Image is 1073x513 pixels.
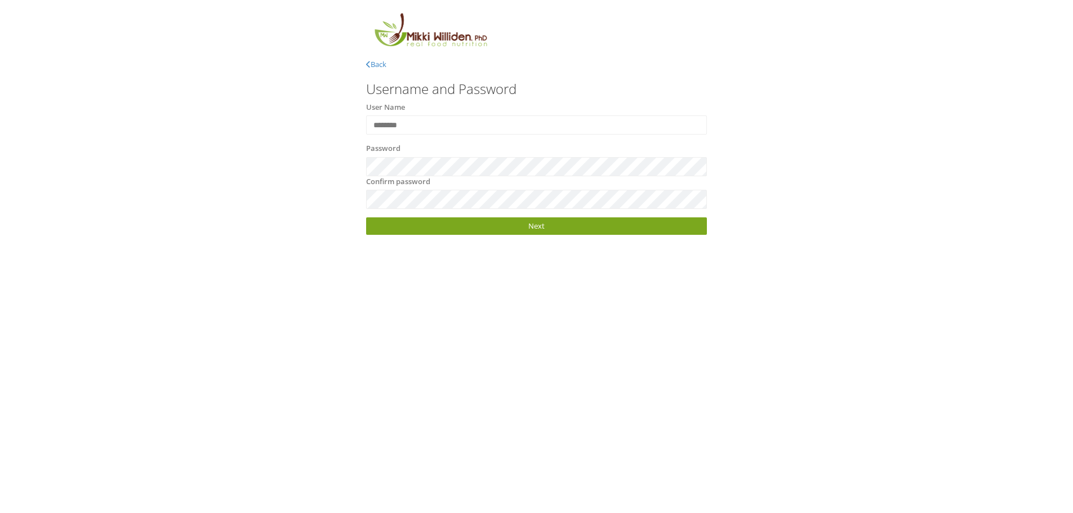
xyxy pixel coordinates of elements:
label: Confirm password [366,176,430,188]
a: Next [366,217,707,235]
label: Password [366,143,400,154]
label: User Name [366,102,405,113]
h3: Username and Password [366,82,707,96]
a: Back [366,59,386,69]
img: MikkiLogoMain.png [366,11,495,53]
